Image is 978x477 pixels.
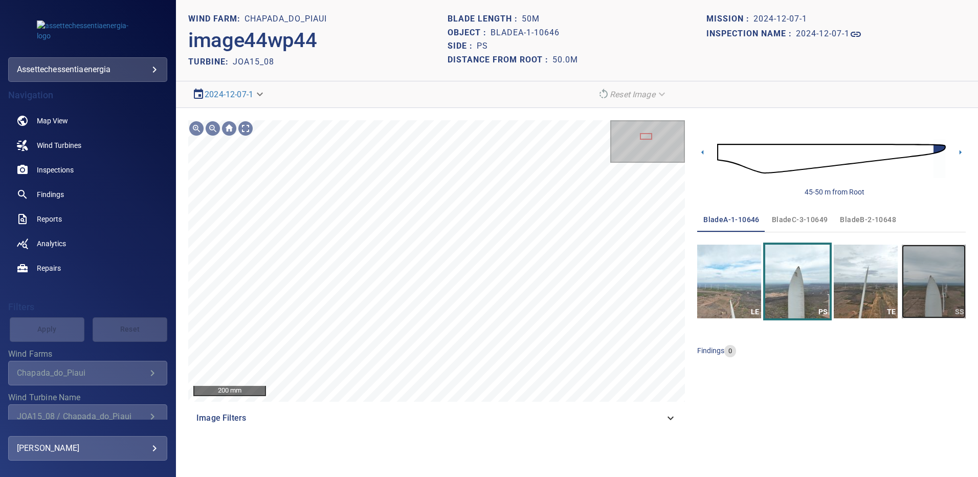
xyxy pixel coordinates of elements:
div: LE [748,306,761,318]
h1: Mission : [706,14,753,24]
span: Map View [37,116,68,126]
h1: 50m [522,14,540,24]
a: 2024-12-07-1 [796,28,862,40]
span: Image Filters [196,412,664,424]
h1: Object : [448,28,491,38]
h1: WIND FARM: [188,14,244,24]
div: Zoom in [188,120,205,137]
h1: bladeA-1-10646 [491,28,560,38]
span: Reports [37,214,62,224]
h2: TURBINE: [188,57,233,67]
h2: image44wp44 [188,28,317,53]
h1: Side : [448,41,477,51]
a: repairs noActive [8,256,167,280]
h1: 50.0m [552,55,578,65]
div: 45-50 m from Root [805,187,864,197]
h4: Navigation [8,90,167,100]
img: assettechessentiaenergia-logo [37,20,139,41]
div: 2024-12-07-1 [188,85,270,103]
span: bladeC-3-10649 [772,213,828,226]
div: assettechessentiaenergia [8,57,167,82]
a: reports noActive [8,207,167,231]
div: Go home [221,120,237,137]
span: Inspections [37,165,74,175]
span: findings [697,346,724,355]
h2: JOA15_08 [233,57,274,67]
a: map noActive [8,109,167,133]
img: d [717,131,946,186]
a: analytics noActive [8,231,167,256]
span: Repairs [37,263,61,273]
h1: Chapada_do_Piaui [244,14,327,24]
a: TE [834,245,898,318]
div: Toggle full page [237,120,254,137]
span: bladeB-2-10648 [840,213,896,226]
label: Wind Turbine Name [8,394,167,402]
a: windturbines noActive [8,133,167,158]
h1: PS [477,41,488,51]
label: Wind Farms [8,350,167,358]
h4: Filters [8,302,167,312]
div: Image Filters [188,406,685,430]
a: SS [902,245,966,318]
div: Zoom out [205,120,221,137]
h1: Blade length : [448,14,522,24]
div: JOA15_08 / Chapada_do_Piaui [17,411,146,421]
a: findings noActive [8,182,167,207]
span: 0 [724,346,736,356]
h1: Inspection name : [706,29,796,39]
div: Reset Image [593,85,672,103]
a: PS [765,245,829,318]
span: Findings [37,189,64,200]
div: Chapada_do_Piaui [17,368,146,378]
span: Wind Turbines [37,140,81,150]
span: bladeA-1-10646 [703,213,760,226]
a: inspections noActive [8,158,167,182]
h1: Distance from root : [448,55,552,65]
span: Analytics [37,238,66,249]
div: TE [885,306,898,318]
a: LE [697,245,761,318]
div: SS [953,306,966,318]
div: assettechessentiaenergia [17,61,159,78]
div: PS [817,306,830,318]
a: 2024-12-07-1 [205,90,253,99]
h1: 2024-12-07-1 [796,29,850,39]
h1: 2024-12-07-1 [753,14,807,24]
div: Wind Farms [8,361,167,385]
em: Reset Image [610,90,655,99]
div: Wind Turbine Name [8,404,167,429]
div: [PERSON_NAME] [17,440,159,457]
